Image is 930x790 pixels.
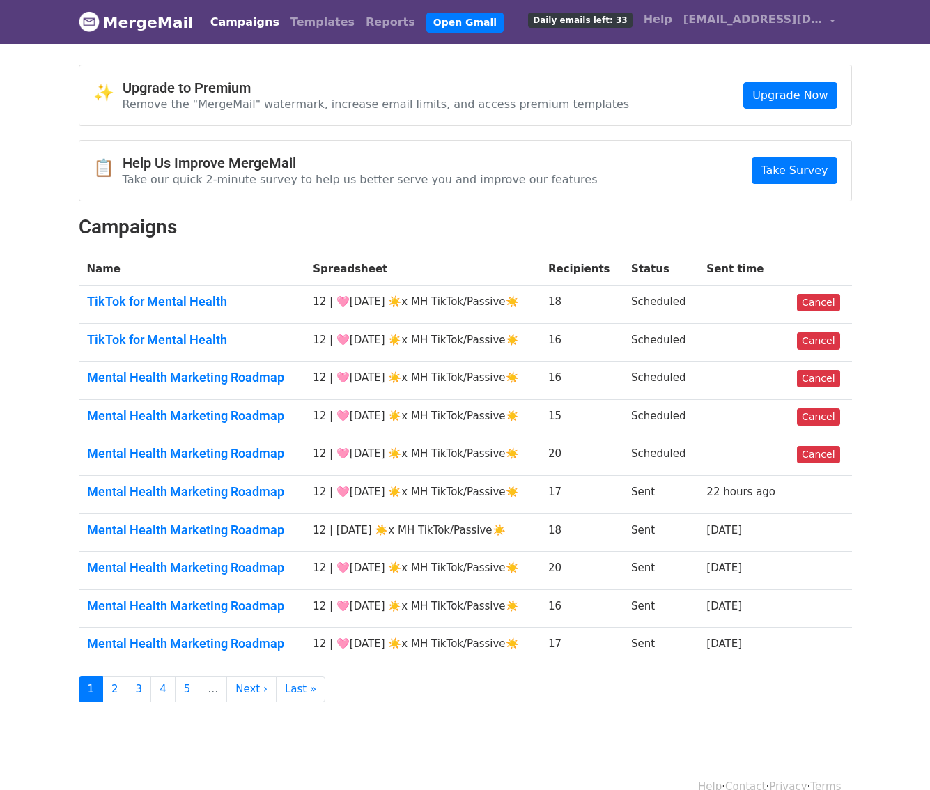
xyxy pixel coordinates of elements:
a: Mental Health Marketing Roadmap [87,522,297,538]
a: Daily emails left: 33 [522,6,637,33]
a: 3 [127,676,152,702]
a: 4 [150,676,176,702]
td: Sent [623,513,698,552]
a: Mental Health Marketing Roadmap [87,484,297,499]
a: 1 [79,676,104,702]
a: 5 [175,676,200,702]
iframe: Chat Widget [860,723,930,790]
a: 2 [102,676,127,702]
h4: Upgrade to Premium [123,79,630,96]
a: Mental Health Marketing Roadmap [87,446,297,461]
td: Scheduled [623,286,698,324]
td: Scheduled [623,323,698,362]
a: Mental Health Marketing Roadmap [87,598,297,614]
td: 18 [540,286,623,324]
a: 22 hours ago [706,486,775,498]
a: Campaigns [205,8,285,36]
a: TikTok for Mental Health [87,332,297,348]
a: [DATE] [706,524,742,536]
td: Sent [623,589,698,628]
th: Sent time [698,253,789,286]
a: Reports [360,8,421,36]
td: 12 | 🩷[DATE] ☀️x MH TikTok/Passive☀️ [304,476,540,514]
th: Name [79,253,305,286]
td: Sent [623,628,698,665]
h2: Campaigns [79,215,852,239]
a: Take Survey [752,157,837,184]
p: Remove the "MergeMail" watermark, increase email limits, and access premium templates [123,97,630,111]
td: 12 | 🩷[DATE] ☀️x MH TikTok/Passive☀️ [304,286,540,324]
td: 12 | 🩷[DATE] ☀️x MH TikTok/Passive☀️ [304,437,540,476]
th: Status [623,253,698,286]
td: 16 [540,589,623,628]
td: 12 | [DATE] ☀️x MH TikTok/Passive☀️ [304,513,540,552]
a: Mental Health Marketing Roadmap [87,560,297,575]
a: Cancel [797,370,839,387]
a: Templates [285,8,360,36]
a: Cancel [797,332,839,350]
a: [DATE] [706,561,742,574]
td: Sent [623,552,698,590]
td: Scheduled [623,362,698,400]
a: Mental Health Marketing Roadmap [87,370,297,385]
h4: Help Us Improve MergeMail [123,155,598,171]
a: [DATE] [706,600,742,612]
span: [EMAIL_ADDRESS][DOMAIN_NAME] [683,11,823,28]
a: Help [638,6,678,33]
td: 17 [540,628,623,665]
td: 12 | 🩷[DATE] ☀️x MH TikTok/Passive☀️ [304,362,540,400]
td: 12 | 🩷[DATE] ☀️x MH TikTok/Passive☀️ [304,589,540,628]
span: 📋 [93,158,123,178]
th: Spreadsheet [304,253,540,286]
a: Next › [226,676,277,702]
td: Sent [623,476,698,514]
td: 20 [540,437,623,476]
td: Scheduled [623,437,698,476]
td: 12 | 🩷[DATE] ☀️x MH TikTok/Passive☀️ [304,552,540,590]
td: 20 [540,552,623,590]
span: Daily emails left: 33 [528,13,632,28]
a: Open Gmail [426,13,504,33]
a: TikTok for Mental Health [87,294,297,309]
p: Take our quick 2-minute survey to help us better serve you and improve our features [123,172,598,187]
a: Last » [276,676,325,702]
a: Mental Health Marketing Roadmap [87,408,297,424]
td: 12 | 🩷[DATE] ☀️x MH TikTok/Passive☀️ [304,323,540,362]
td: 18 [540,513,623,552]
a: [DATE] [706,637,742,650]
td: 12 | 🩷[DATE] ☀️x MH TikTok/Passive☀️ [304,628,540,665]
a: [EMAIL_ADDRESS][DOMAIN_NAME] [678,6,841,38]
a: Cancel [797,294,839,311]
td: 12 | 🩷[DATE] ☀️x MH TikTok/Passive☀️ [304,399,540,437]
th: Recipients [540,253,623,286]
a: Cancel [797,446,839,463]
a: Upgrade Now [743,82,837,109]
span: ✨ [93,83,123,103]
td: 15 [540,399,623,437]
td: 16 [540,323,623,362]
td: Scheduled [623,399,698,437]
td: 17 [540,476,623,514]
a: Mental Health Marketing Roadmap [87,636,297,651]
a: MergeMail [79,8,194,37]
a: Cancel [797,408,839,426]
td: 16 [540,362,623,400]
img: MergeMail logo [79,11,100,32]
